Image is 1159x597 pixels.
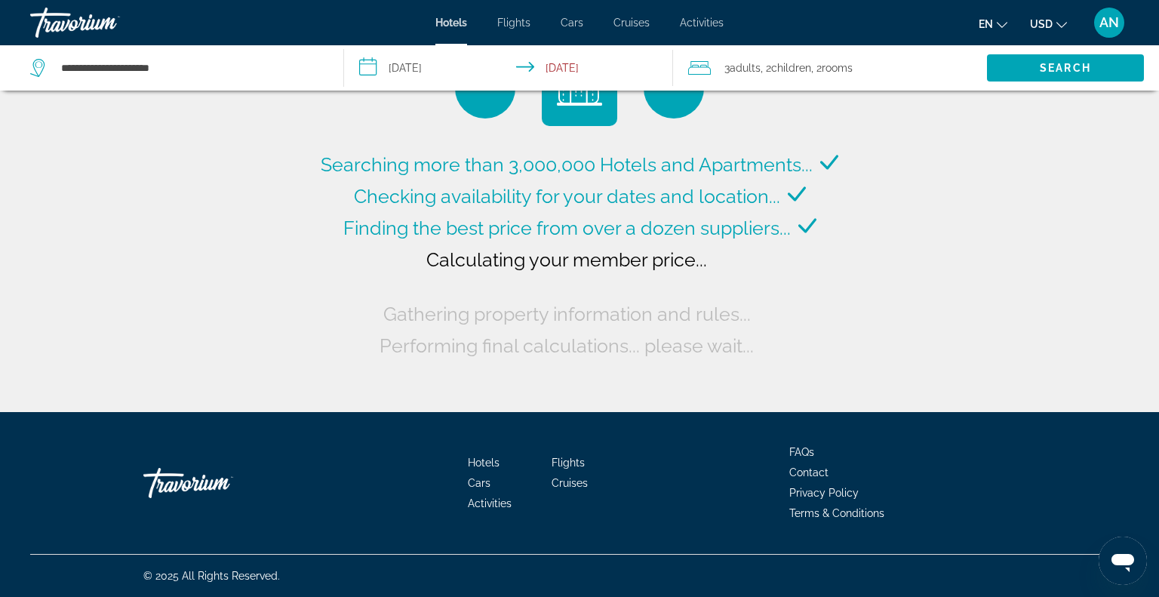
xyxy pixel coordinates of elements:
a: Cars [561,17,583,29]
input: Search hotel destination [60,57,321,79]
a: Cruises [552,477,588,489]
span: Finding the best price from over a dozen suppliers... [343,217,791,239]
button: Travelers: 3 adults, 2 children [673,45,987,91]
a: Cars [468,477,490,489]
span: Gathering property information and rules... [383,303,751,325]
span: , 2 [761,57,811,78]
span: 3 [724,57,761,78]
a: Privacy Policy [789,487,859,499]
span: rooms [822,62,853,74]
a: FAQs [789,446,814,458]
span: Performing final calculations... please wait... [380,334,754,357]
a: Hotels [468,457,500,469]
span: Calculating your member price... [426,248,707,271]
span: Checking availability for your dates and location... [354,185,780,208]
button: User Menu [1090,7,1129,38]
span: en [979,18,993,30]
span: Children [771,62,811,74]
button: Change currency [1030,13,1067,35]
button: Search [987,54,1144,82]
button: Select check in and out date [344,45,673,91]
button: Change language [979,13,1007,35]
a: Contact [789,466,829,479]
span: Searching more than 3,000,000 Hotels and Apartments... [321,153,813,176]
a: Flights [552,457,585,469]
a: Go Home [143,460,294,506]
a: Travorium [30,3,181,42]
a: Terms & Conditions [789,507,884,519]
span: USD [1030,18,1053,30]
a: Flights [497,17,530,29]
span: Search [1040,62,1091,74]
span: © 2025 All Rights Reserved. [143,570,280,582]
a: Cruises [613,17,650,29]
a: Hotels [435,17,467,29]
span: AN [1099,15,1119,30]
a: Activities [468,497,512,509]
span: Adults [730,62,761,74]
span: , 2 [811,57,853,78]
a: Activities [680,17,724,29]
iframe: Кнопка запуска окна обмена сообщениями [1099,537,1147,585]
